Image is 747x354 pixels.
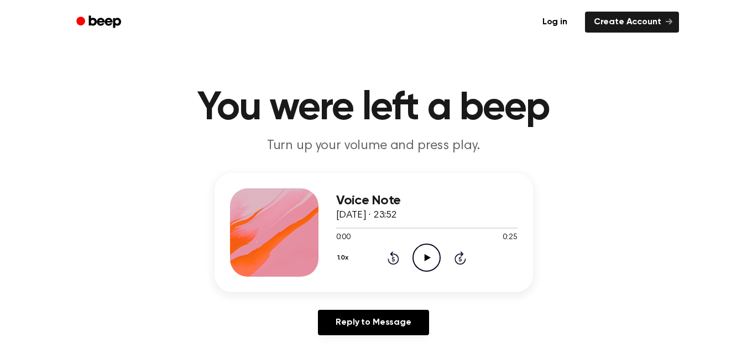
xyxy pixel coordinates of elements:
[161,137,586,155] p: Turn up your volume and press play.
[531,9,578,35] a: Log in
[91,88,657,128] h1: You were left a beep
[336,249,353,267] button: 1.0x
[336,232,351,244] span: 0:00
[336,193,518,208] h3: Voice Note
[503,232,517,244] span: 0:25
[336,210,397,220] span: [DATE] · 23:52
[318,310,429,335] a: Reply to Message
[585,12,679,33] a: Create Account
[69,12,131,33] a: Beep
